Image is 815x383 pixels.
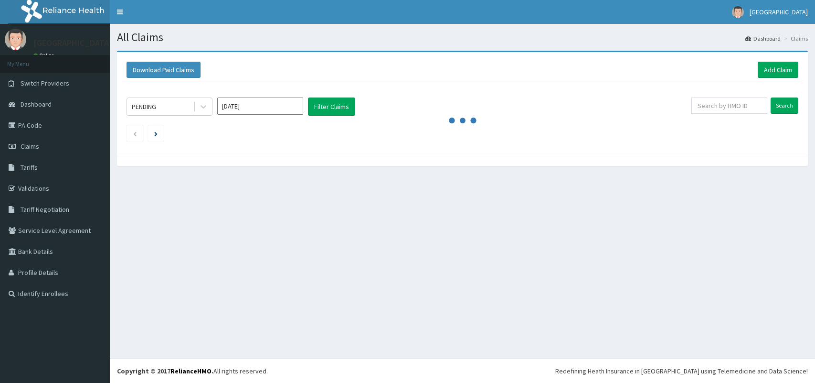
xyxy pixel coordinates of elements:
a: RelianceHMO [170,367,212,375]
footer: All rights reserved. [110,359,815,383]
h1: All Claims [117,31,808,44]
input: Search by HMO ID [691,98,767,114]
img: User Image [5,29,26,50]
button: Filter Claims [308,98,355,116]
input: Select Month and Year [217,98,303,115]
span: Switch Providers [21,79,69,88]
a: Online [33,52,56,59]
li: Claims [782,34,808,43]
svg: audio-loading [448,106,477,135]
span: [GEOGRAPHIC_DATA] [750,8,808,16]
strong: Copyright © 2017 . [117,367,213,375]
span: Claims [21,142,39,151]
span: Tariff Negotiation [21,205,69,214]
button: Download Paid Claims [127,62,201,78]
p: [GEOGRAPHIC_DATA] [33,39,112,47]
div: PENDING [132,102,156,111]
a: Add Claim [758,62,798,78]
a: Previous page [133,129,137,138]
span: Dashboard [21,100,52,109]
div: Redefining Heath Insurance in [GEOGRAPHIC_DATA] using Telemedicine and Data Science! [555,366,808,376]
a: Next page [154,129,158,138]
input: Search [771,98,798,114]
a: Dashboard [745,34,781,43]
img: User Image [732,6,744,18]
span: Tariffs [21,163,38,172]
